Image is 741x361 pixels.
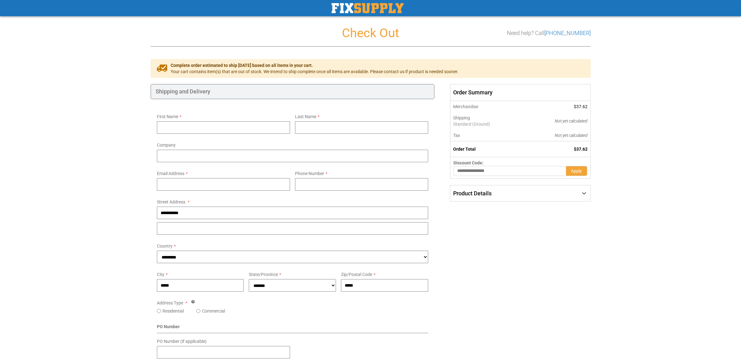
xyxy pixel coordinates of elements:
h1: Check Out [151,26,591,40]
span: $37.62 [574,104,588,109]
span: PO Number (if applicable) [157,339,207,344]
span: Last Name [295,114,316,119]
h3: Need help? Call [507,30,591,36]
span: Shipping [453,115,470,120]
th: Merchandise [450,101,524,112]
span: Zip/Postal Code [341,272,372,277]
span: Street Address [157,199,185,204]
span: Company [157,143,176,148]
span: Your cart contains item(s) that are out of stock. We intend to ship complete once all items are a... [171,68,458,75]
span: Discount Code: [453,160,483,165]
label: Commercial [202,308,225,314]
span: Standard (Ground) [453,121,521,127]
th: Tax [450,130,524,141]
span: Email Address [157,171,184,176]
span: Product Details [453,190,492,197]
div: PO Number [157,323,428,333]
label: Residential [163,308,184,314]
img: Fix Industrial Supply [332,3,403,13]
span: Address Type [157,300,183,305]
span: Order Summary [450,84,590,101]
a: [PHONE_NUMBER] [544,30,591,36]
div: Shipping and Delivery [151,84,435,99]
span: City [157,272,164,277]
span: Country [157,243,173,248]
span: First Name [157,114,178,119]
span: Complete order estimated to ship [DATE] based on all items in your cart. [171,62,458,68]
strong: Order Total [453,147,476,152]
span: Apply [571,168,582,173]
span: Phone Number [295,171,324,176]
span: State/Province [249,272,278,277]
span: Not yet calculated [555,133,588,138]
a: store logo [332,3,403,13]
button: Apply [566,166,587,176]
span: $37.62 [574,147,588,152]
span: Not yet calculated [555,118,588,123]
